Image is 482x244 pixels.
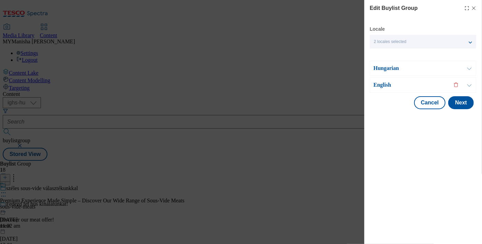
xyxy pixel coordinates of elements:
[414,96,446,109] button: Cancel
[374,39,406,44] span: 2 locales selected
[370,35,476,48] button: 2 locales selected
[370,27,385,31] label: Locale
[370,4,418,12] h4: Edit Buylist Group
[374,65,445,72] p: Hungarian
[374,82,445,88] p: English
[448,96,474,109] button: Next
